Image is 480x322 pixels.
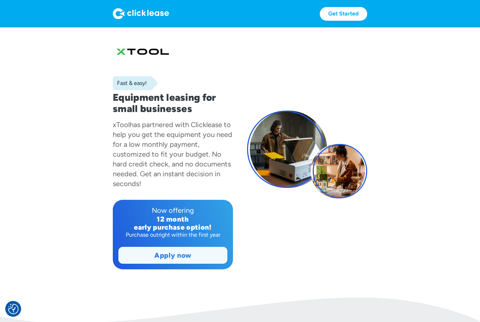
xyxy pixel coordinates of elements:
[118,215,227,223] div: 12 month
[8,304,19,314] img: Revisit consent button
[113,92,233,114] h1: Equipment leasing for small businesses
[119,247,227,263] a: Apply now
[113,120,232,188] div: has partnered with Clicklease to help you get the equipment you need for a low monthly payment, c...
[118,223,227,231] div: early purchase option!
[320,7,367,21] a: Get Started
[113,120,130,129] div: xTool
[113,8,169,19] img: Logo
[8,304,19,314] button: Consent Preferences
[118,231,227,238] div: Purchase outright within the first year
[113,80,147,87] div: Fast & easy!
[118,205,227,215] div: Now offering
